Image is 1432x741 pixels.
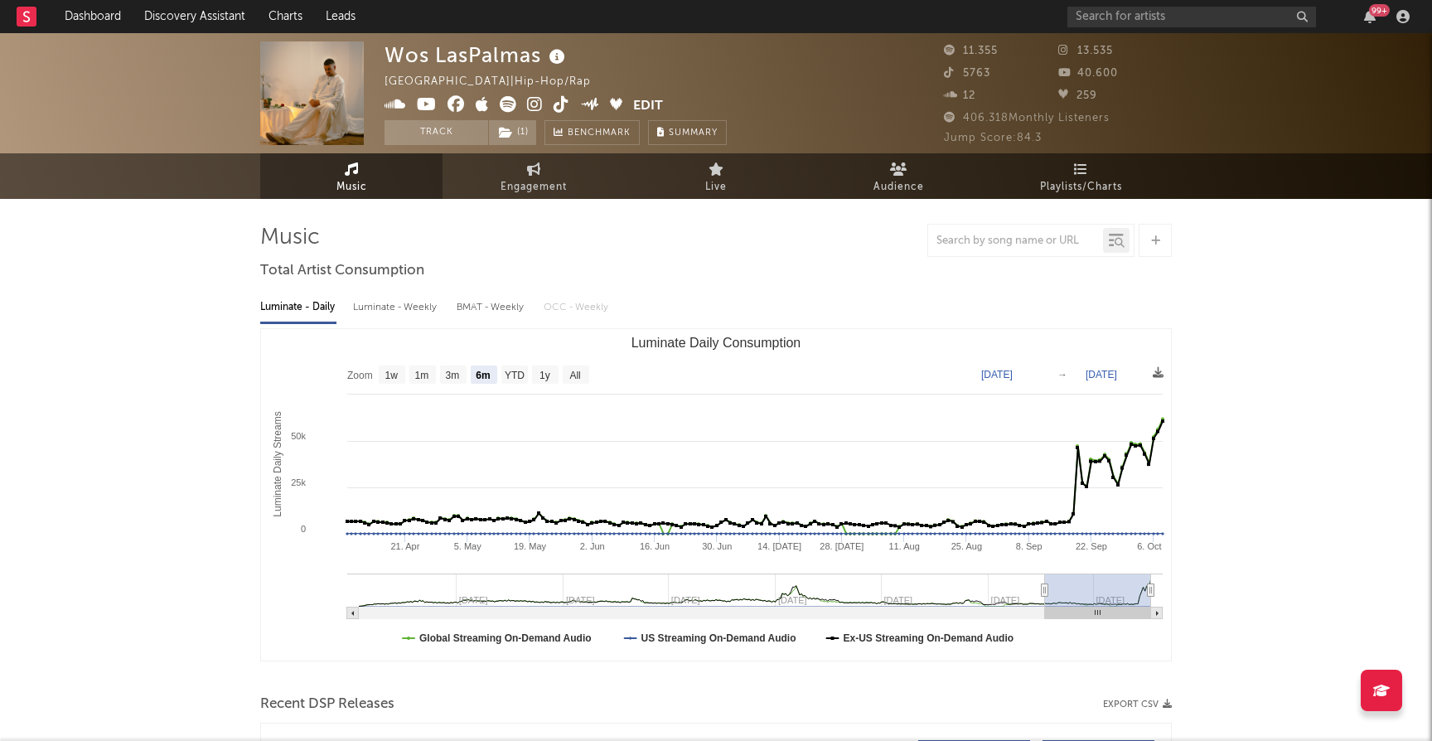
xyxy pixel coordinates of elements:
[944,46,998,56] span: 11.355
[539,370,550,381] text: 1y
[1016,541,1043,551] text: 8. Sep
[385,41,569,69] div: Wos LasPalmas
[702,541,732,551] text: 30. Jun
[631,336,801,350] text: Luminate Daily Consumption
[1058,90,1097,101] span: 259
[1137,541,1161,551] text: 6. Oct
[385,370,399,381] text: 1w
[260,293,336,322] div: Luminate - Daily
[873,177,924,197] span: Audience
[272,411,283,516] text: Luminate Daily Streams
[641,632,796,644] text: US Streaming On-Demand Audio
[385,72,610,92] div: [GEOGRAPHIC_DATA] | Hip-Hop/Rap
[291,431,306,441] text: 50k
[1057,369,1067,380] text: →
[640,541,670,551] text: 16. Jun
[489,120,536,145] button: (1)
[928,235,1103,248] input: Search by song name or URL
[385,120,488,145] button: Track
[446,370,460,381] text: 3m
[301,524,306,534] text: 0
[944,90,975,101] span: 12
[476,370,490,381] text: 6m
[625,153,807,199] a: Live
[260,153,443,199] a: Music
[844,632,1014,644] text: Ex-US Streaming On-Demand Audio
[488,120,537,145] span: ( 1 )
[951,541,982,551] text: 25. Aug
[501,177,567,197] span: Engagement
[514,541,547,551] text: 19. May
[633,96,663,117] button: Edit
[1076,541,1107,551] text: 22. Sep
[454,541,482,551] text: 5. May
[648,120,727,145] button: Summary
[989,153,1172,199] a: Playlists/Charts
[457,293,527,322] div: BMAT - Weekly
[1058,68,1118,79] span: 40.600
[336,177,367,197] span: Music
[944,133,1042,143] span: Jump Score: 84.3
[260,695,394,714] span: Recent DSP Releases
[291,477,306,487] text: 25k
[347,370,373,381] text: Zoom
[807,153,989,199] a: Audience
[888,541,919,551] text: 11. Aug
[1040,177,1122,197] span: Playlists/Charts
[1364,10,1376,23] button: 99+
[1086,369,1117,380] text: [DATE]
[568,123,631,143] span: Benchmark
[505,370,525,381] text: YTD
[1103,700,1172,710] button: Export CSV
[981,369,1013,380] text: [DATE]
[569,370,580,381] text: All
[1058,46,1113,56] span: 13.535
[419,632,592,644] text: Global Streaming On-Demand Audio
[260,261,424,281] span: Total Artist Consumption
[261,329,1171,661] svg: Luminate Daily Consumption
[820,541,864,551] text: 28. [DATE]
[757,541,801,551] text: 14. [DATE]
[353,293,440,322] div: Luminate - Weekly
[1369,4,1390,17] div: 99 +
[669,128,718,138] span: Summary
[443,153,625,199] a: Engagement
[1067,7,1316,27] input: Search for artists
[390,541,419,551] text: 21. Apr
[944,68,990,79] span: 5763
[544,120,640,145] a: Benchmark
[944,113,1110,123] span: 406.318 Monthly Listeners
[705,177,727,197] span: Live
[415,370,429,381] text: 1m
[580,541,605,551] text: 2. Jun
